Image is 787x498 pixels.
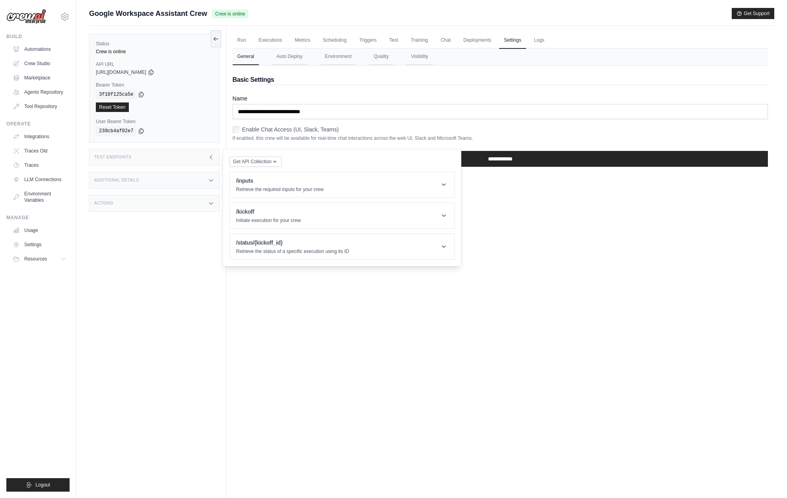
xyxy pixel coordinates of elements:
[35,482,50,488] span: Logout
[10,145,70,157] a: Traces Old
[96,82,213,88] label: Bearer Token
[354,32,381,49] a: Triggers
[272,48,307,65] button: Auto Deploy
[236,208,301,216] h1: /kickoff
[94,178,139,183] h3: Additional Details
[89,8,207,19] span: Google Workspace Assistant Crew
[10,238,70,251] a: Settings
[233,48,259,65] button: General
[233,158,272,165] span: Get API Collection
[6,478,70,492] button: Logout
[233,75,768,85] h2: Basic Settings
[6,214,70,221] div: Manage
[406,48,433,65] button: Visibility
[94,201,113,206] h3: Actions
[212,10,248,18] span: Crew is online
[24,256,47,262] span: Resources
[96,61,213,68] label: API URL
[385,32,403,49] a: Test
[6,121,70,127] div: Operate
[233,135,768,141] p: If enabled, this crew will be available for real-time chat interactions across the web UI, Slack ...
[236,248,349,255] p: Retrieve the status of a specific execution using its ID
[229,156,282,167] button: Get API Collection
[459,32,496,49] a: Deployments
[318,32,351,49] a: Scheduling
[6,9,46,24] img: Logo
[290,32,315,49] a: Metrics
[236,217,301,224] p: Initiate execution for your crew
[236,239,349,247] h1: /status/{kickoff_id}
[96,102,129,112] a: Reset Token
[732,8,774,19] button: Get Support
[406,32,433,49] a: Training
[10,159,70,172] a: Traces
[233,48,768,65] nav: Tabs
[236,186,324,193] p: Retrieve the required inputs for your crew
[233,95,768,102] label: Name
[94,155,132,160] h3: Test Endpoints
[96,48,213,55] div: Crew is online
[233,32,251,49] a: Run
[96,126,136,136] code: 239cb4af02e7
[6,33,70,40] div: Build
[242,125,339,133] label: Enable Chat Access (UI, Slack, Teams)
[10,43,70,56] a: Automations
[320,48,356,65] button: Environment
[10,224,70,237] a: Usage
[96,118,213,125] label: User Bearer Token
[10,86,70,98] a: Agents Repository
[10,187,70,207] a: Environment Variables
[10,71,70,84] a: Marketplace
[436,32,455,49] a: Chat
[10,173,70,186] a: LLM Connections
[10,130,70,143] a: Integrations
[96,69,146,75] span: [URL][DOMAIN_NAME]
[254,32,287,49] a: Executions
[236,177,324,185] h1: /inputs
[369,48,393,65] button: Quality
[10,100,70,113] a: Tool Repository
[96,90,136,99] code: 3f10f125ca5e
[96,41,213,47] label: Status
[10,57,70,70] a: Crew Studio
[529,32,549,49] a: Logs
[499,32,526,49] a: Settings
[10,253,70,265] button: Resources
